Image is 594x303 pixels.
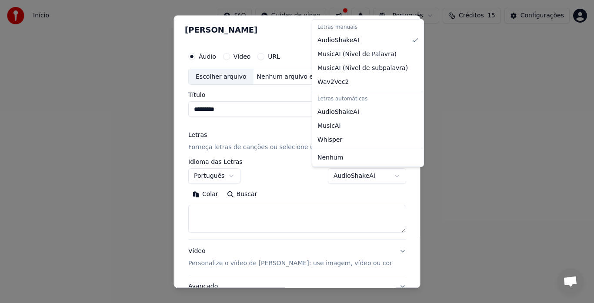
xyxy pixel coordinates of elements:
[317,78,349,87] span: Wav2Vec2
[314,93,422,105] div: Letras automáticas
[317,64,408,73] span: MusicAI ( Nível de subpalavra )
[317,50,397,59] span: MusicAI ( Nível de Palavra )
[314,21,422,33] div: Letras manuais
[317,153,343,162] span: Nenhum
[317,136,342,144] span: Whisper
[317,108,359,117] span: AudioShakeAI
[317,122,341,130] span: MusicAI
[317,36,359,45] span: AudioShakeAI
